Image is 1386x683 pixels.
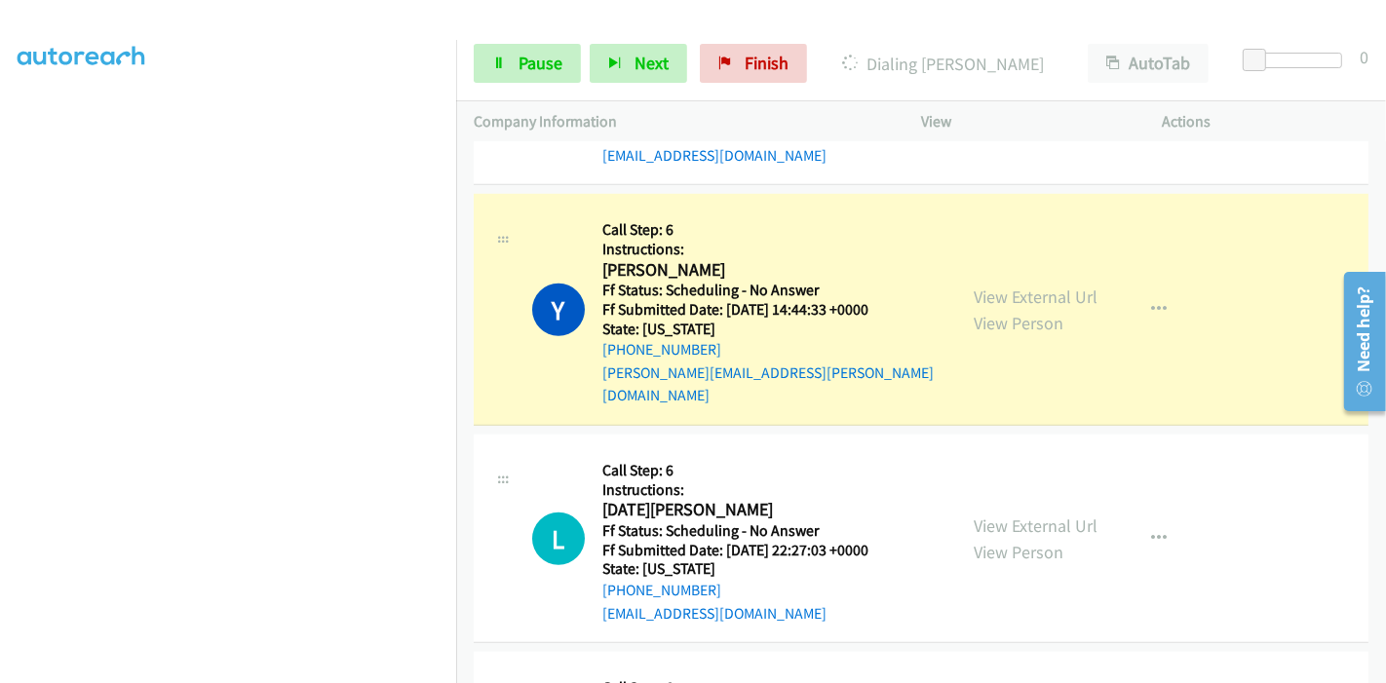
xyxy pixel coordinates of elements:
a: View Person [974,541,1063,563]
h5: Ff Status: Scheduling - No Answer [602,521,893,541]
h1: Y [532,284,585,336]
button: AutoTab [1088,44,1209,83]
h2: [DATE][PERSON_NAME] [602,499,893,521]
a: Pause [474,44,581,83]
a: View External Url [974,285,1097,308]
a: [EMAIL_ADDRESS][DOMAIN_NAME] [602,146,827,165]
a: Finish [700,44,807,83]
h5: Call Step: 6 [602,461,893,480]
h5: Call Step: 6 [602,220,939,240]
p: Dialing [PERSON_NAME] [833,51,1053,77]
a: [PHONE_NUMBER] [602,340,721,359]
div: 0 [1360,44,1368,70]
h5: State: [US_STATE] [602,320,939,339]
div: The call is yet to be attempted [532,512,585,565]
span: Next [635,52,669,74]
p: View [921,110,1128,133]
h5: Ff Status: Scheduling - No Answer [602,281,939,300]
h5: Instructions: [602,480,893,500]
h5: State: [US_STATE] [602,559,893,579]
div: Delay between calls (in seconds) [1252,53,1342,68]
a: [EMAIL_ADDRESS][DOMAIN_NAME] [602,604,827,623]
h5: Ff Submitted Date: [DATE] 22:27:03 +0000 [602,541,893,560]
a: View Person [974,312,1063,334]
p: Company Information [474,110,886,133]
span: Pause [519,52,562,74]
a: [PERSON_NAME][EMAIL_ADDRESS][PERSON_NAME][DOMAIN_NAME] [602,363,934,405]
iframe: Resource Center [1330,264,1386,419]
span: Finish [745,52,789,74]
h2: [PERSON_NAME] [602,259,893,282]
h5: Instructions: [602,240,939,259]
a: View External Url [974,514,1097,537]
h1: L [532,512,585,565]
button: Next [590,44,687,83]
h5: Ff Submitted Date: [DATE] 14:44:33 +0000 [602,300,939,320]
a: [PHONE_NUMBER] [602,581,721,599]
p: Actions [1163,110,1369,133]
